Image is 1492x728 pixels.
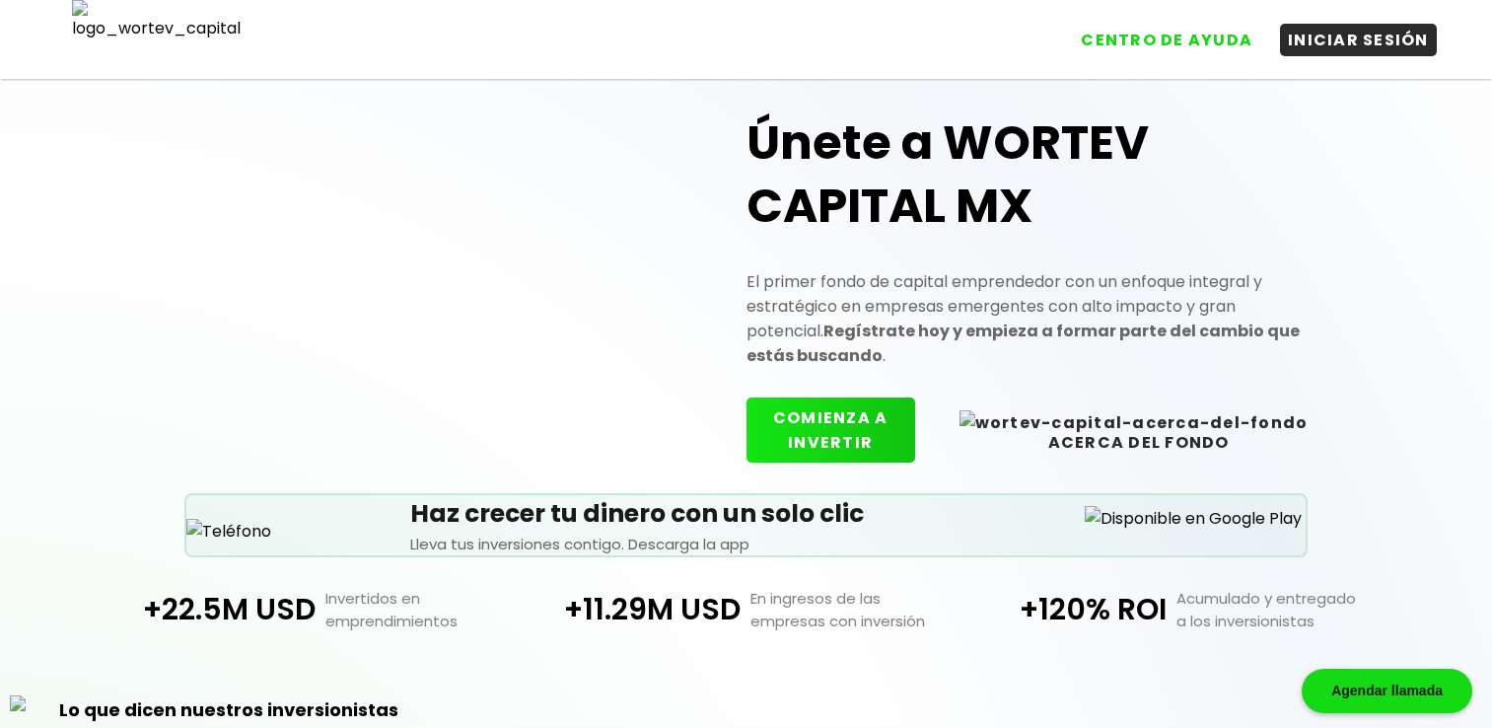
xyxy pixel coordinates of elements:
[1302,669,1472,713] div: Agendar llamada
[1085,506,1302,546] img: Disponible en Google Play
[746,111,1343,238] h1: Únete a WORTEV CAPITAL MX
[746,320,1300,367] strong: Regístrate hoy y empieza a formar parte del cambio que estás buscando
[108,587,317,632] p: +22.5M USD
[746,398,915,463] button: COMIENZA A INVERTIR
[935,398,1343,463] button: ACERCA DEL FONDO
[959,587,1167,632] p: +120% ROI
[10,695,26,711] img: logos_whatsapp-icon.svg
[1260,9,1437,56] a: INICIAR SESIÓN
[1073,24,1260,56] button: CENTRO DE AYUDA
[746,269,1343,368] p: El primer fondo de capital emprendedor con un enfoque integral y estratégico en empresas emergent...
[1053,9,1260,56] a: CENTRO DE AYUDA
[533,587,742,632] p: +11.29M USD
[316,587,533,632] p: Invertidos en emprendimientos
[959,410,1309,435] img: wortev-capital-acerca-del-fondo
[746,431,935,454] a: COMIENZA A INVERTIR
[741,587,959,632] p: En ingresos de las empresas con inversión
[186,519,271,544] img: Teléfono
[1280,24,1437,56] button: INICIAR SESIÓN
[410,495,1082,533] h5: Haz crecer tu dinero con un solo clic
[410,533,1082,555] p: Lleva tus inversiones contigo. Descarga la app
[1167,587,1385,632] p: Acumulado y entregado a los inversionistas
